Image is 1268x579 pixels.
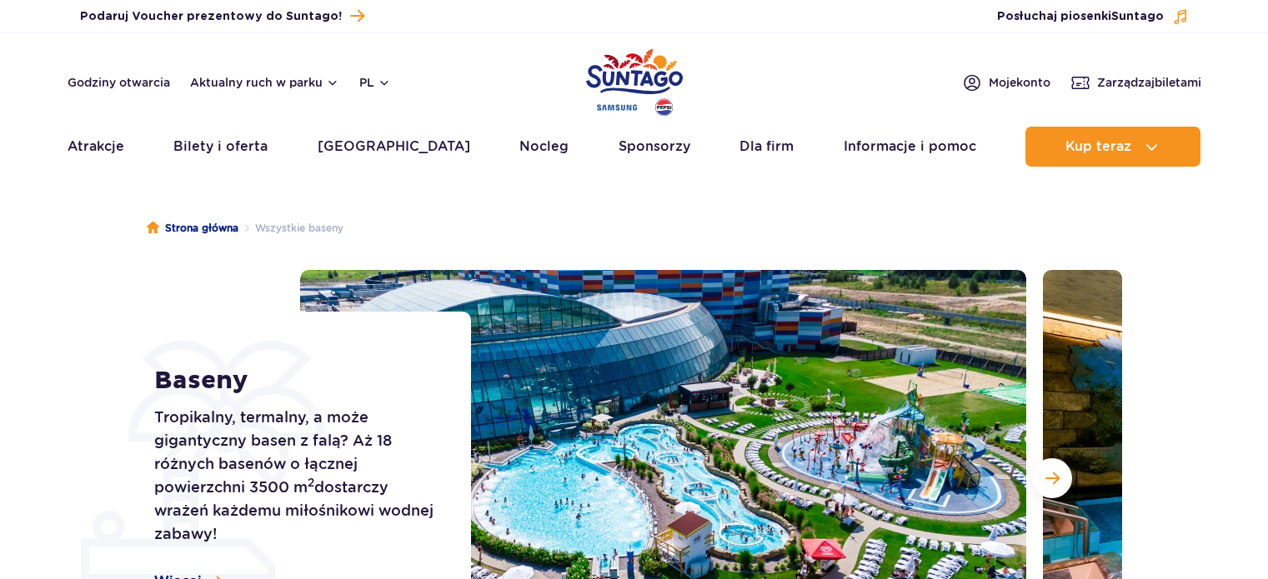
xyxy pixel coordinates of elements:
a: Godziny otwarcia [68,74,170,91]
button: Aktualny ruch w parku [190,76,339,89]
span: Suntago [1111,11,1164,22]
a: Atrakcje [68,127,124,167]
a: Informacje i pomoc [844,127,976,167]
a: Bilety i oferta [173,127,268,167]
a: Strona główna [147,220,238,237]
sup: 2 [308,476,314,489]
span: Podaruj Voucher prezentowy do Suntago! [80,8,342,25]
span: Kup teraz [1065,139,1131,154]
a: Zarządzajbiletami [1070,72,1201,92]
span: Zarządzaj biletami [1097,74,1201,91]
a: Nocleg [519,127,569,167]
a: Park of Poland [586,42,683,118]
p: Tropikalny, termalny, a może gigantyczny basen z falą? Aż 18 różnych basenów o łącznej powierzchn... [154,406,434,546]
a: Dla firm [739,127,794,167]
button: pl [359,74,391,91]
a: Mojekonto [962,72,1050,92]
h1: Baseny [154,366,434,396]
button: Posłuchaj piosenkiSuntago [997,8,1189,25]
a: [GEOGRAPHIC_DATA] [318,127,470,167]
button: Kup teraz [1025,127,1200,167]
a: Podaruj Voucher prezentowy do Suntago! [80,5,364,27]
span: Moje konto [989,74,1050,91]
button: Następny slajd [1032,458,1072,498]
span: Posłuchaj piosenki [997,8,1164,25]
li: Wszystkie baseny [238,220,343,237]
a: Sponsorzy [619,127,690,167]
